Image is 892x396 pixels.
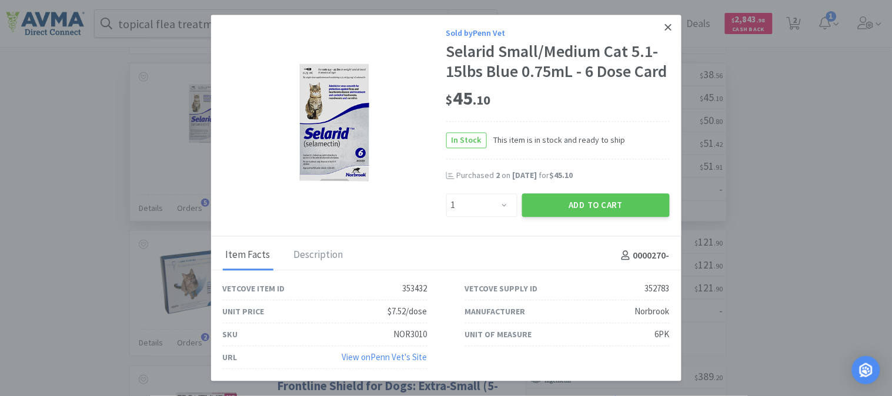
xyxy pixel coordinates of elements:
[446,86,491,110] span: 45
[635,304,670,318] div: Norbrook
[655,327,670,341] div: 6PK
[447,133,486,148] span: In Stock
[465,282,538,295] div: Vetcove Supply ID
[473,92,491,108] span: . 10
[617,248,670,263] h4: 0000270 -
[291,241,346,270] div: Description
[522,193,670,217] button: Add to Cart
[513,170,537,181] span: [DATE]
[258,45,411,198] img: 42f01ef56ffe4ff2b63b5bb7f47b9d32_352783.png
[446,42,670,82] div: Selarid Small/Medium Cat 5.1-15lbs Blue 0.75mL - 6 Dose Card
[403,281,427,296] div: 353432
[223,305,265,318] div: Unit Price
[394,327,427,341] div: NOR3010
[645,281,670,296] div: 352783
[342,351,427,363] a: View onPenn Vet's Site
[223,241,273,270] div: Item Facts
[496,170,500,181] span: 2
[550,170,573,181] span: $45.10
[388,304,427,318] div: $7.52/dose
[487,134,626,147] span: This item is in stock and ready to ship
[223,351,238,364] div: URL
[465,305,526,318] div: Manufacturer
[223,328,238,341] div: SKU
[457,170,670,182] div: Purchased on for
[446,27,670,40] div: Sold by Penn Vet
[465,328,532,341] div: Unit of Measure
[223,282,285,295] div: Vetcove Item ID
[852,356,880,384] div: Open Intercom Messenger
[446,92,453,108] span: $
